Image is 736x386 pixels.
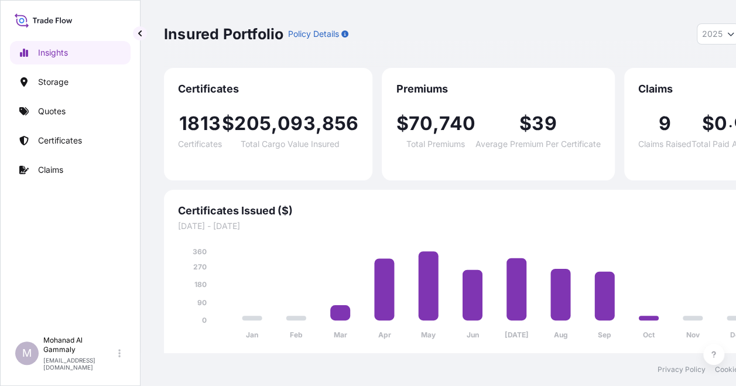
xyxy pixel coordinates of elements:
[439,114,475,133] span: 740
[466,330,478,339] tspan: Jun
[316,114,322,133] span: ,
[193,247,207,256] tspan: 360
[38,164,63,176] p: Claims
[38,47,68,59] p: Insights
[638,140,692,148] span: Claims Raised
[553,330,567,339] tspan: Aug
[421,330,436,339] tspan: May
[505,330,529,339] tspan: [DATE]
[38,105,66,117] p: Quotes
[10,158,131,182] a: Claims
[234,114,271,133] span: 205
[178,140,222,148] span: Certificates
[10,41,131,64] a: Insights
[378,330,391,339] tspan: Apr
[701,114,714,133] span: $
[43,357,116,371] p: [EMAIL_ADDRESS][DOMAIN_NAME]
[179,114,221,133] span: 1813
[178,82,358,96] span: Certificates
[409,114,433,133] span: 70
[406,140,465,148] span: Total Premiums
[202,316,207,324] tspan: 0
[197,298,207,307] tspan: 90
[334,330,347,339] tspan: Mar
[714,114,727,133] span: 0
[164,25,283,43] p: Insured Portfolio
[728,118,732,127] span: .
[598,330,611,339] tspan: Sep
[10,70,131,94] a: Storage
[433,114,439,133] span: ,
[322,114,359,133] span: 856
[22,347,32,359] span: M
[10,129,131,152] a: Certificates
[278,114,316,133] span: 093
[532,114,556,133] span: 39
[659,114,671,133] span: 9
[475,140,601,148] span: Average Premium Per Certificate
[290,330,303,339] tspan: Feb
[38,76,69,88] p: Storage
[38,135,82,146] p: Certificates
[396,82,600,96] span: Premiums
[643,330,655,339] tspan: Oct
[271,114,278,133] span: ,
[702,28,723,40] span: 2025
[288,28,339,40] p: Policy Details
[43,336,116,354] p: Mohanad Al Gammaly
[194,280,207,289] tspan: 180
[222,114,234,133] span: $
[658,365,706,374] a: Privacy Policy
[246,330,258,339] tspan: Jan
[396,114,408,133] span: $
[241,140,340,148] span: Total Cargo Value Insured
[686,330,700,339] tspan: Nov
[193,262,207,271] tspan: 270
[10,100,131,123] a: Quotes
[519,114,532,133] span: $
